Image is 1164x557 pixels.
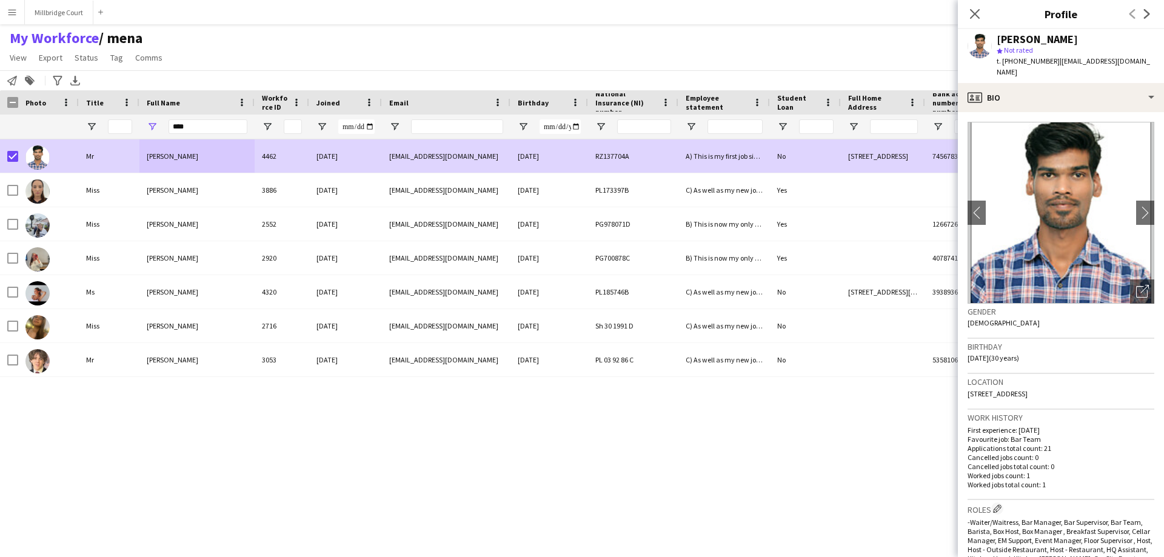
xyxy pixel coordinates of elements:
[382,173,510,207] div: [EMAIL_ADDRESS][DOMAIN_NAME]
[932,219,962,228] span: 12667266
[309,139,382,173] div: [DATE]
[686,121,697,132] button: Open Filter Menu
[79,343,139,376] div: Mr
[968,462,1154,471] p: Cancelled jobs total count: 0
[595,89,657,116] span: National Insurance (NI) number
[777,355,786,364] span: No
[169,119,247,134] input: Full Name Filter Input
[79,275,139,309] div: Ms
[968,502,1154,515] h3: Roles
[86,121,97,132] button: Open Filter Menu
[79,309,139,342] div: Miss
[932,287,962,296] span: 39389360
[382,343,510,376] div: [EMAIL_ADDRESS][DOMAIN_NAME]
[540,119,581,134] input: Birthday Filter Input
[79,173,139,207] div: Miss
[10,52,27,63] span: View
[510,173,588,207] div: [DATE]
[147,121,158,132] button: Open Filter Menu
[389,98,409,107] span: Email
[147,219,198,228] span: [PERSON_NAME]
[510,275,588,309] div: [DATE]
[777,121,788,132] button: Open Filter Menu
[309,343,382,376] div: [DATE]
[25,281,50,305] img: Olivia Mitford - Buschow
[255,309,309,342] div: 2716
[255,173,309,207] div: 3886
[284,119,302,134] input: Workforce ID Filter Input
[147,98,180,107] span: Full Name
[22,73,37,88] app-action-btn: Add to tag
[147,253,198,262] span: [PERSON_NAME]
[954,119,1017,134] input: Bank account number (8-digit number) Filter Input
[958,6,1164,22] h3: Profile
[147,321,198,330] span: [PERSON_NAME]
[777,253,787,262] span: Yes
[5,50,32,65] a: View
[316,121,327,132] button: Open Filter Menu
[686,185,951,195] span: C) As well as my new job, I have another job or receive a State or Occupational Pension.
[968,389,1028,398] span: [STREET_ADDRESS]
[968,425,1154,435] p: First experience: [DATE]
[686,93,748,112] span: Employee statement
[932,253,962,262] span: 40787414
[309,309,382,342] div: [DATE]
[518,121,529,132] button: Open Filter Menu
[110,52,123,63] span: Tag
[686,355,951,364] span: C) As well as my new job, I have another job or receive a State or Occupational Pension.
[932,89,1003,116] span: Bank account number (8-digit number)
[968,341,1154,352] h3: Birthday
[932,355,962,364] span: 53581063
[10,29,99,47] a: My Workforce
[968,353,1019,362] span: [DATE] (30 years)
[316,98,340,107] span: Joined
[255,139,309,173] div: 4462
[595,185,629,195] span: PL173397B
[25,1,93,24] button: Millbridge Court
[1004,45,1033,55] span: Not rated
[777,152,786,161] span: No
[777,287,786,296] span: No
[595,121,606,132] button: Open Filter Menu
[25,179,50,204] img: Kiana Mitchell
[389,121,400,132] button: Open Filter Menu
[848,287,960,296] span: [STREET_ADDRESS][PERSON_NAME]
[686,321,951,330] span: C) As well as my new job, I have another job or receive a State or Occupational Pension.
[79,207,139,241] div: Miss
[309,173,382,207] div: [DATE]
[25,213,50,238] img: Olivia Mitchell
[68,73,82,88] app-action-btn: Export XLSX
[510,241,588,275] div: [DATE]
[707,119,763,134] input: Employee statement Filter Input
[595,355,634,364] span: PL 03 92 86 C
[130,50,167,65] a: Comms
[968,435,1154,444] p: Favourite job: Bar Team
[595,321,634,330] span: Sh 30 1991 D
[848,152,908,161] span: [STREET_ADDRESS]
[968,318,1040,327] span: [DEMOGRAPHIC_DATA]
[25,315,50,339] img: Sabina Mitrovska
[968,453,1154,462] p: Cancelled jobs count: 0
[932,121,943,132] button: Open Filter Menu
[510,309,588,342] div: [DATE]
[510,207,588,241] div: [DATE]
[799,119,834,134] input: Student Loan Filter Input
[382,139,510,173] div: [EMAIL_ADDRESS][DOMAIN_NAME]
[595,152,629,161] span: RZ137704A
[75,52,98,63] span: Status
[147,287,198,296] span: [PERSON_NAME]
[932,152,962,161] span: 74567838
[968,306,1154,317] h3: Gender
[382,309,510,342] div: [EMAIL_ADDRESS][DOMAIN_NAME]
[848,121,859,132] button: Open Filter Menu
[510,343,588,376] div: [DATE]
[25,98,46,107] span: Photo
[617,119,671,134] input: National Insurance (NI) number Filter Input
[848,93,903,112] span: Full Home Address
[309,241,382,275] div: [DATE]
[5,73,19,88] app-action-btn: Notify workforce
[1130,279,1154,304] div: Open photos pop-in
[79,139,139,173] div: Mr
[50,73,65,88] app-action-btn: Advanced filters
[777,321,786,330] span: No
